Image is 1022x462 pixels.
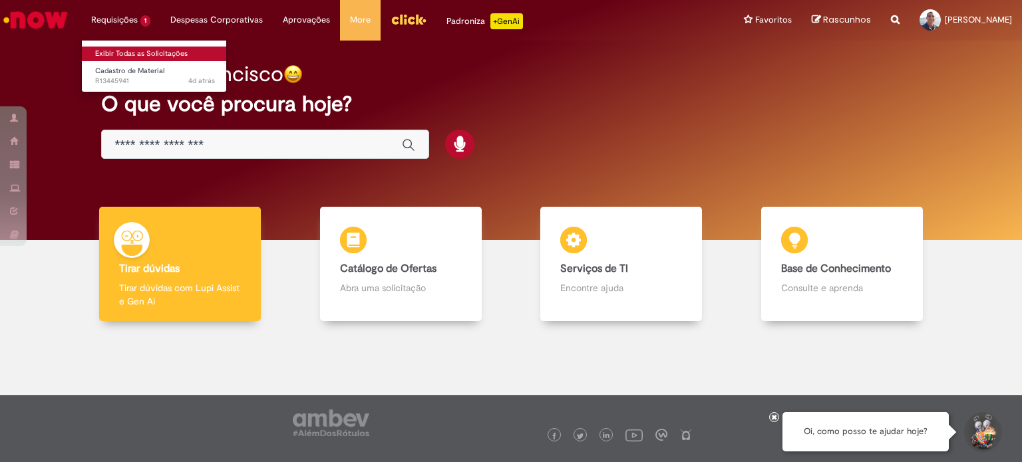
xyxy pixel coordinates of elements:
[625,426,643,443] img: logo_footer_youtube.png
[170,13,263,27] span: Despesas Corporativas
[82,64,228,88] a: Aberto R13445941 : Cadastro de Material
[823,13,871,26] span: Rascunhos
[188,76,215,86] span: 4d atrás
[70,207,291,322] a: Tirar dúvidas Tirar dúvidas com Lupi Assist e Gen Ai
[82,47,228,61] a: Exibir Todas as Solicitações
[732,207,953,322] a: Base de Conhecimento Consulte e aprenda
[119,262,180,275] b: Tirar dúvidas
[577,433,584,439] img: logo_footer_twitter.png
[781,262,891,275] b: Base de Conhecimento
[511,207,732,322] a: Serviços de TI Encontre ajuda
[446,13,523,29] div: Padroniza
[91,13,138,27] span: Requisições
[781,281,903,294] p: Consulte e aprenda
[1,7,70,33] img: ServiceNow
[95,76,215,86] span: R13445941
[755,13,792,27] span: Favoritos
[560,281,682,294] p: Encontre ajuda
[812,14,871,27] a: Rascunhos
[340,281,462,294] p: Abra uma solicitação
[81,40,227,92] ul: Requisições
[283,13,330,27] span: Aprovações
[962,412,1002,452] button: Iniciar Conversa de Suporte
[140,15,150,27] span: 1
[188,76,215,86] time: 25/08/2025 16:47:44
[391,9,426,29] img: click_logo_yellow_360x200.png
[945,14,1012,25] span: [PERSON_NAME]
[603,432,609,440] img: logo_footer_linkedin.png
[119,281,241,308] p: Tirar dúvidas com Lupi Assist e Gen Ai
[101,92,922,116] h2: O que você procura hoje?
[293,409,369,436] img: logo_footer_ambev_rotulo_gray.png
[655,429,667,441] img: logo_footer_workplace.png
[490,13,523,29] p: +GenAi
[350,13,371,27] span: More
[680,429,692,441] img: logo_footer_naosei.png
[340,262,436,275] b: Catálogo de Ofertas
[95,66,164,76] span: Cadastro de Material
[560,262,628,275] b: Serviços de TI
[551,433,558,439] img: logo_footer_facebook.png
[782,412,949,451] div: Oi, como posso te ajudar hoje?
[291,207,512,322] a: Catálogo de Ofertas Abra uma solicitação
[283,64,303,84] img: happy-face.png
